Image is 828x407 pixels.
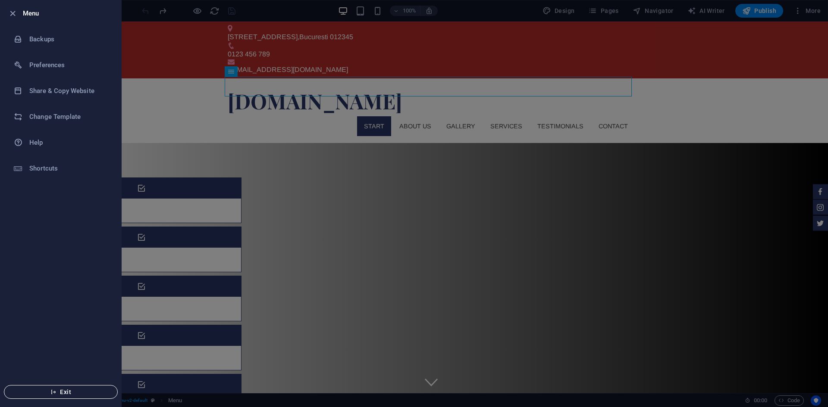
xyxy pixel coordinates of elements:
button: Exit [4,385,118,399]
h6: Change Template [29,112,109,122]
h6: Backups [29,34,109,44]
h6: Help [29,137,109,148]
h6: Share & Copy Website [29,86,109,96]
h6: Menu [23,8,114,19]
span: Exit [11,388,110,395]
h6: Shortcuts [29,163,109,174]
a: Help [0,130,121,155]
h6: Preferences [29,60,109,70]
